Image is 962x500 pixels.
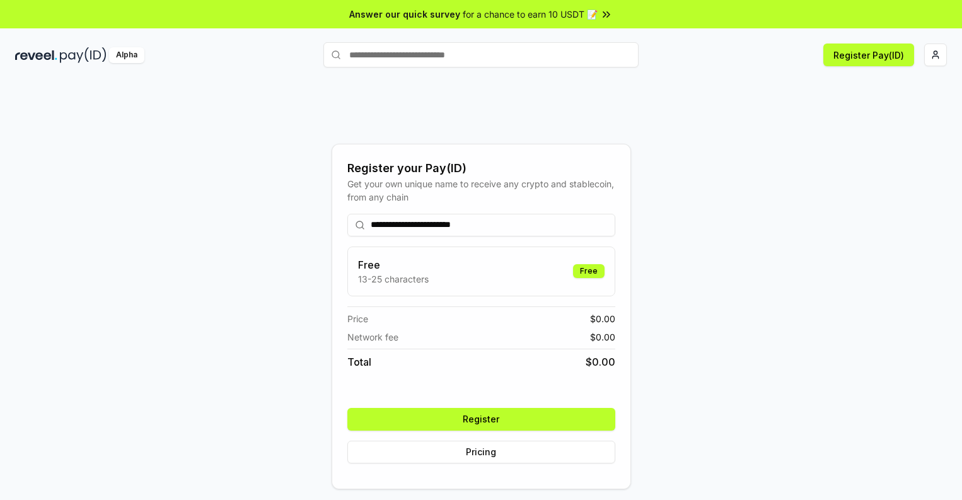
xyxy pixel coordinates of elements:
[573,264,605,278] div: Free
[590,312,615,325] span: $ 0.00
[347,312,368,325] span: Price
[586,354,615,369] span: $ 0.00
[347,408,615,431] button: Register
[347,330,398,344] span: Network fee
[347,354,371,369] span: Total
[347,441,615,463] button: Pricing
[823,44,914,66] button: Register Pay(ID)
[15,47,57,63] img: reveel_dark
[358,257,429,272] h3: Free
[347,177,615,204] div: Get your own unique name to receive any crypto and stablecoin, from any chain
[590,330,615,344] span: $ 0.00
[60,47,107,63] img: pay_id
[358,272,429,286] p: 13-25 characters
[109,47,144,63] div: Alpha
[347,160,615,177] div: Register your Pay(ID)
[349,8,460,21] span: Answer our quick survey
[463,8,598,21] span: for a chance to earn 10 USDT 📝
